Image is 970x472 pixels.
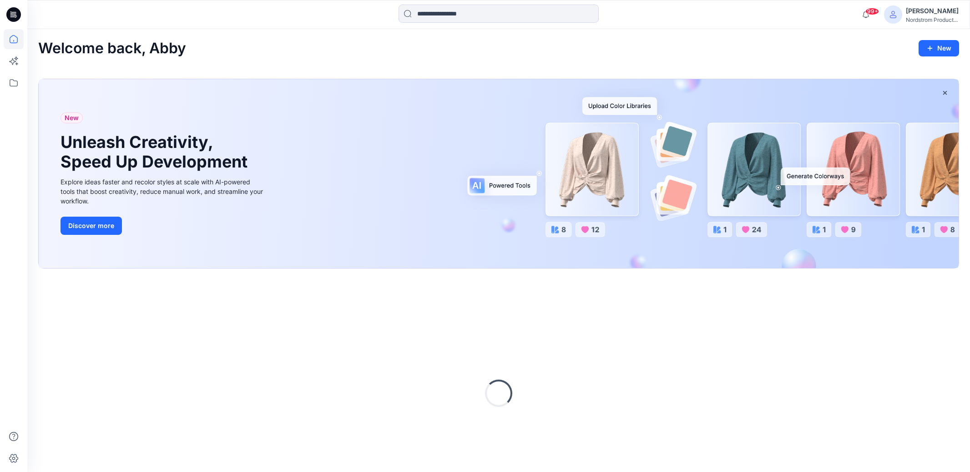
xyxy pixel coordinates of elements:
svg: avatar [889,11,897,18]
a: Discover more [61,217,265,235]
button: New [919,40,959,56]
div: [PERSON_NAME] [906,5,959,16]
h2: Welcome back, Abby [38,40,186,57]
button: Discover more [61,217,122,235]
div: Explore ideas faster and recolor styles at scale with AI-powered tools that boost creativity, red... [61,177,265,206]
h1: Unleash Creativity, Speed Up Development [61,132,252,172]
div: Nordstrom Product... [906,16,959,23]
span: 99+ [865,8,879,15]
span: New [65,112,79,123]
